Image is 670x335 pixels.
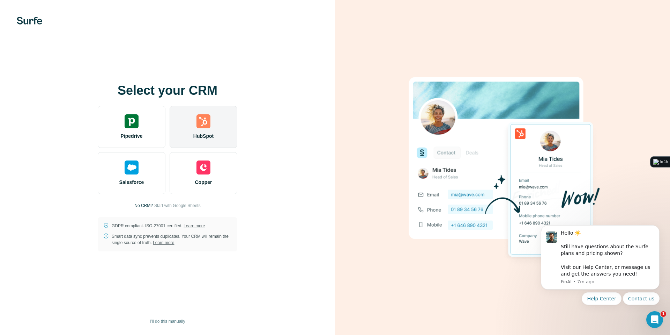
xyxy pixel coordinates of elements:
[646,311,663,328] iframe: Intercom live chat
[145,316,190,327] button: I’ll do this manually
[125,161,139,174] img: salesforce's logo
[125,114,139,128] img: pipedrive's logo
[134,202,153,209] p: No CRM?
[150,318,185,325] span: I’ll do this manually
[184,223,205,228] a: Learn more
[193,133,214,140] span: HubSpot
[119,179,144,186] span: Salesforce
[120,133,142,140] span: Pipedrive
[405,66,600,269] img: HUBSPOT image
[112,223,205,229] p: GDPR compliant. ISO-27001 certified.
[653,159,659,165] img: logo
[153,240,174,245] a: Learn more
[196,114,210,128] img: hubspot's logo
[530,202,670,316] iframe: Intercom notifications message
[661,311,666,317] span: 1
[98,84,237,98] h1: Select your CRM
[112,233,232,246] p: Smart data sync prevents duplicates. Your CRM will remain the single source of truth.
[195,179,212,186] span: Copper
[196,161,210,174] img: copper's logo
[660,159,668,165] div: In 1h
[17,17,42,24] img: Surfe's logo
[154,202,201,209] button: Start with Google Sheets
